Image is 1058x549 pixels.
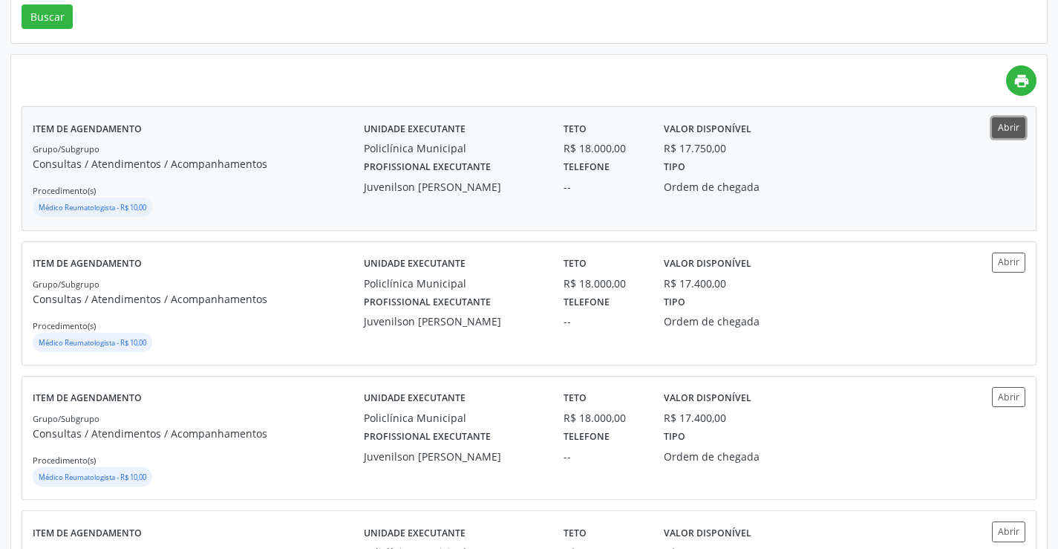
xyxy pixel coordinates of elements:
div: -- [564,179,643,195]
label: Telefone [564,156,610,179]
label: Valor disponível [664,117,751,140]
button: Buscar [22,4,73,30]
div: Policlínica Municipal [364,276,543,291]
label: Valor disponível [664,522,751,545]
label: Unidade executante [364,387,466,410]
label: Item de agendamento [33,522,142,545]
div: Policlínica Municipal [364,410,543,426]
label: Telefone [564,291,610,314]
small: Procedimento(s) [33,185,96,196]
div: Policlínica Municipal [364,140,543,156]
button: Abrir [992,387,1025,407]
small: Grupo/Subgrupo [33,279,99,290]
label: Valor disponível [664,387,751,410]
div: R$ 18.000,00 [564,276,643,291]
i: print [1013,73,1030,89]
small: Grupo/Subgrupo [33,413,99,424]
small: Médico Reumatologista - R$ 10,00 [39,472,146,482]
p: Consultas / Atendimentos / Acompanhamentos [33,426,364,441]
p: Consultas / Atendimentos / Acompanhamentos [33,156,364,172]
label: Telefone [564,426,610,449]
div: R$ 17.400,00 [664,276,726,291]
small: Médico Reumatologista - R$ 10,00 [39,203,146,212]
label: Tipo [664,426,685,449]
label: Tipo [664,156,685,179]
label: Unidade executante [364,522,466,545]
div: Juvenilson [PERSON_NAME] [364,314,543,329]
div: R$ 18.000,00 [564,410,643,426]
label: Unidade executante [364,117,466,140]
label: Profissional executante [364,291,491,314]
button: Abrir [992,522,1025,542]
button: Abrir [992,253,1025,273]
div: R$ 17.400,00 [664,410,726,426]
div: Ordem de chegada [664,179,793,195]
a: print [1006,65,1036,96]
p: Consultas / Atendimentos / Acompanhamentos [33,291,364,307]
label: Item de agendamento [33,253,142,276]
div: -- [564,449,643,464]
label: Teto [564,253,587,276]
label: Teto [564,522,587,545]
label: Teto [564,387,587,410]
label: Valor disponível [664,253,751,276]
label: Item de agendamento [33,387,142,410]
small: Médico Reumatologista - R$ 10,00 [39,338,146,348]
button: Abrir [992,117,1025,137]
div: Juvenilson [PERSON_NAME] [364,449,543,464]
div: Juvenilson [PERSON_NAME] [364,179,543,195]
div: R$ 18.000,00 [564,140,643,156]
label: Item de agendamento [33,117,142,140]
small: Procedimento(s) [33,455,96,466]
small: Procedimento(s) [33,320,96,331]
label: Tipo [664,291,685,314]
label: Profissional executante [364,426,491,449]
div: -- [564,314,643,329]
label: Profissional executante [364,156,491,179]
small: Grupo/Subgrupo [33,143,99,155]
div: R$ 17.750,00 [664,140,726,156]
label: Unidade executante [364,253,466,276]
div: Ordem de chegada [664,314,793,329]
div: Ordem de chegada [664,449,793,464]
label: Teto [564,117,587,140]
